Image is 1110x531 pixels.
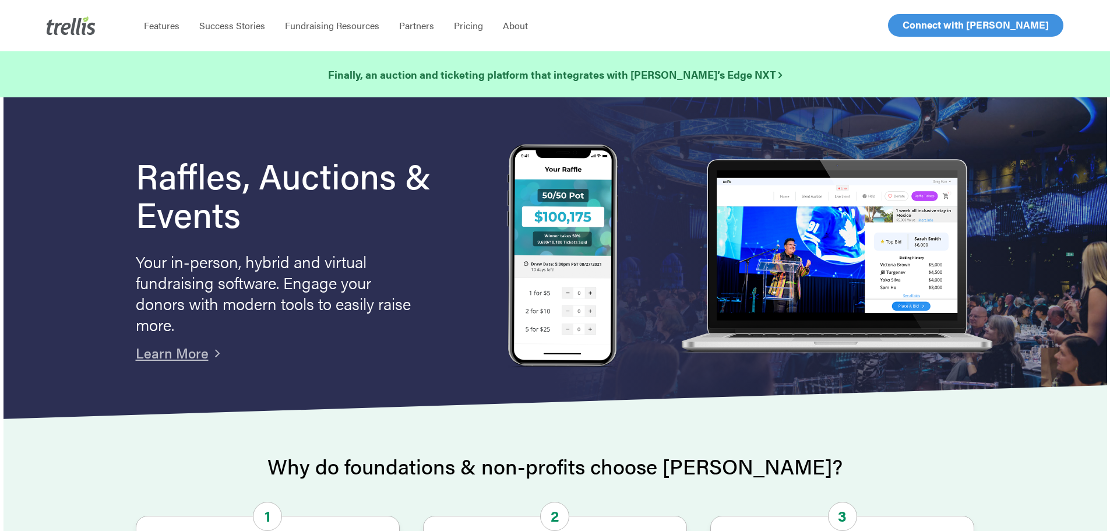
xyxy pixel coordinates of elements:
a: Connect with [PERSON_NAME] [888,14,1063,37]
img: rafflelaptop_mac_optim.png [675,159,998,354]
a: Partners [389,20,444,31]
span: Features [144,19,179,32]
a: Finally, an auction and ticketing platform that integrates with [PERSON_NAME]’s Edge NXT [328,66,782,83]
span: Success Stories [199,19,265,32]
a: About [493,20,538,31]
span: 1 [253,502,282,531]
a: Pricing [444,20,493,31]
img: Trellis Raffles, Auctions and Event Fundraising [508,144,618,370]
span: Partners [399,19,434,32]
span: About [503,19,528,32]
p: Your in-person, hybrid and virtual fundraising software. Engage your donors with modern tools to ... [136,251,415,335]
strong: Finally, an auction and ticketing platform that integrates with [PERSON_NAME]’s Edge NXT [328,67,782,82]
span: 2 [540,502,569,531]
h2: Why do foundations & non-profits choose [PERSON_NAME]? [136,455,975,478]
img: Trellis [47,16,96,35]
a: Fundraising Resources [275,20,389,31]
a: Success Stories [189,20,275,31]
a: Features [134,20,189,31]
span: Pricing [454,19,483,32]
h1: Raffles, Auctions & Events [136,156,463,233]
span: 3 [828,502,857,531]
span: Fundraising Resources [285,19,379,32]
a: Learn More [136,343,209,363]
span: Connect with [PERSON_NAME] [903,17,1049,31]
